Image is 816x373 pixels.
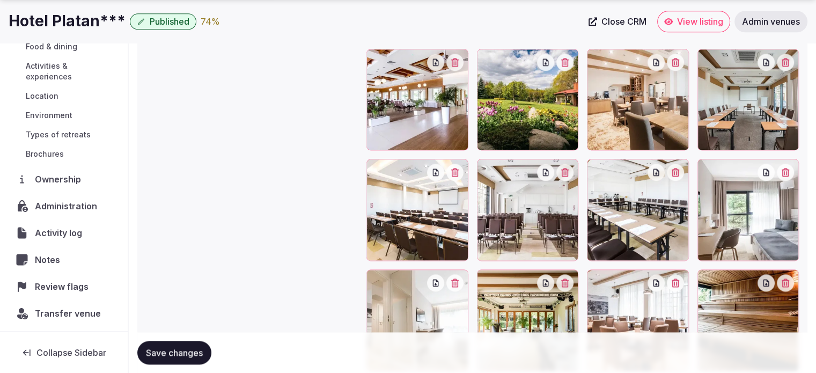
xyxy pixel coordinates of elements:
span: Transfer venue [35,307,101,320]
a: Admin venues [734,11,807,32]
span: Ownership [35,173,85,186]
span: Save changes [146,347,203,358]
span: Notes [35,253,64,266]
div: rv-Hotel-Platan-retreat-space (4).jpeg [697,49,799,151]
div: rv-Hotel-Platan-accommodation (2).jpeg [697,159,799,261]
a: Notes [9,248,119,271]
a: Environment [9,108,119,123]
a: Brochures [9,147,119,162]
span: Review flags [35,280,93,293]
button: Transfer venue [9,302,119,325]
a: Activity log [9,222,119,244]
span: View listing [677,16,723,27]
div: rv-Hotel-Platan-retreat-space.jpeg [587,159,689,261]
span: Environment [26,110,72,121]
h1: Hotel Platan*** [9,11,126,32]
div: rv-Hotel-Platan-accommodation (3).jpeg [366,269,468,371]
a: Administration [9,195,119,217]
span: Activity log [35,226,86,239]
button: 74% [201,15,220,28]
div: rv-Hotel-Platan-retreat-space (3).jpeg [477,159,579,261]
span: Close CRM [601,16,646,27]
span: Brochures [26,149,64,159]
a: View listing [657,11,730,32]
button: Collapse Sidebar [9,341,119,364]
span: Admin venues [742,16,800,27]
div: rv-Hotel-Platan-amenities (4).jpeg [366,49,468,151]
a: Location [9,89,119,104]
span: Collapse Sidebar [36,347,106,358]
button: Save changes [137,341,211,364]
a: Ownership [9,168,119,191]
div: rv-Hotel-Platan-amenities (1).jpeg [697,269,799,371]
span: Food & dining [26,41,77,52]
div: rv-Hotel-Platan-amenities (8).jpeg [477,49,579,151]
a: Review flags [9,275,119,298]
div: rv-Hotel-Platan-amenities (6).jpeg [587,49,689,151]
div: rv-Hotel-Platan-amenities (5).jpeg [587,269,689,371]
a: Activities & experiences [9,58,119,84]
span: Activities & experiences [26,61,115,82]
div: rv-Hotel-Platan-retreat-space (1).jpeg [366,159,468,261]
button: Published [130,13,196,30]
div: 74 % [201,15,220,28]
a: Food & dining [9,39,119,54]
span: Types of retreats [26,129,91,140]
span: Administration [35,200,101,213]
span: Published [150,16,189,27]
span: Location [26,91,58,101]
a: Types of retreats [9,127,119,142]
div: rv-Hotel-Platan-amenities (9).jpeg [477,269,579,371]
a: Close CRM [582,11,653,32]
